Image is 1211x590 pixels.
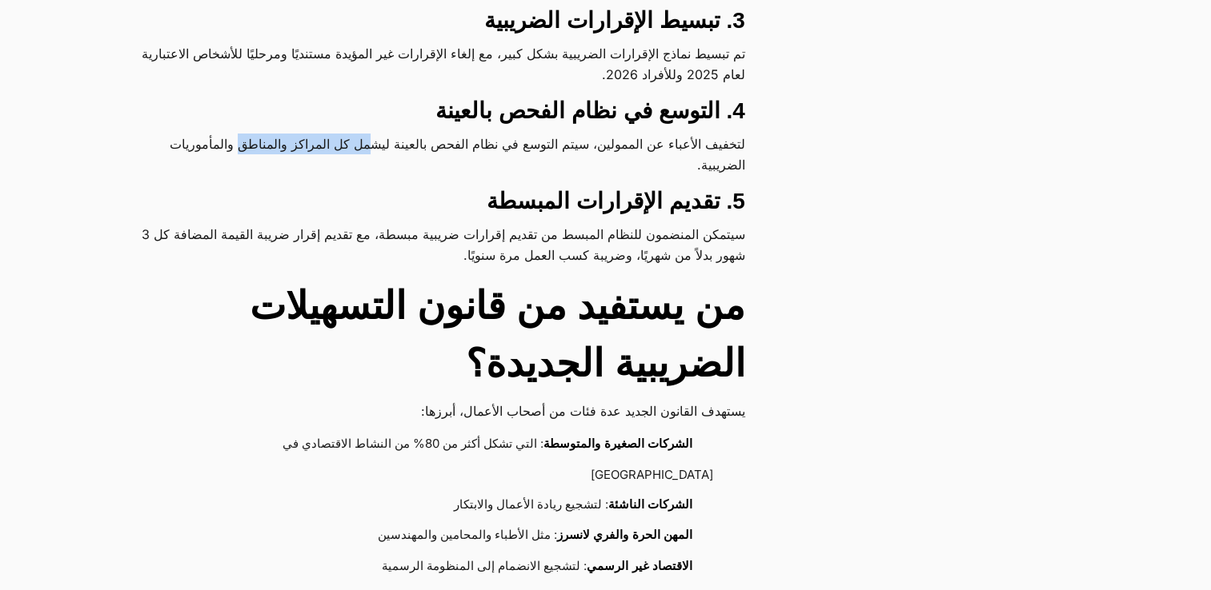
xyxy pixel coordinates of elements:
h3: 5. تقديم الإقرارات المبسطة [130,187,745,216]
h3: 4. التوسع في نظام الفحص بالعينة [130,97,745,126]
strong: المهن الحرة والفري لانسرز [557,528,692,541]
strong: الاقتصاد غير الرسمي [587,559,692,572]
p: تم تبسيط نماذج الإقرارات الضريبية بشكل كبير، مع إلغاء الإقرارات غير المؤيدة مستنديًا ومرحليًا للأ... [130,43,745,85]
li: : التي تشكل أكثر من 80% من النشاط الاقتصادي في [GEOGRAPHIC_DATA] [146,429,713,490]
h3: 3. تبسيط الإقرارات الضريبية [130,6,745,35]
li: : لتشجيع ريادة الأعمال والابتكار [146,490,713,521]
h2: من يستفيد من قانون التسهيلات الضريبية الجديدة؟ [130,277,745,393]
strong: الشركات الناشئة [608,497,692,511]
p: سيتمكن المنضمون للنظام المبسط من تقديم إقرارات ضريبية مبسطة، مع تقديم إقرار ضريبة القيمة المضافة ... [130,224,745,265]
li: : لتشجيع الانضمام إلى المنظومة الرسمية [146,552,713,583]
li: : مثل الأطباء والمحامين والمهندسين [146,520,713,552]
p: يستهدف القانون الجديد عدة فئات من أصحاب الأعمال، أبرزها: [130,401,745,421]
p: لتخفيف الأعباء عن الممولين، سيتم التوسع في نظام الفحص بالعينة ليشمل كل المراكز والمناطق والمأموري... [130,134,745,175]
strong: الشركات الصغيرة والمتوسطة [543,437,692,450]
